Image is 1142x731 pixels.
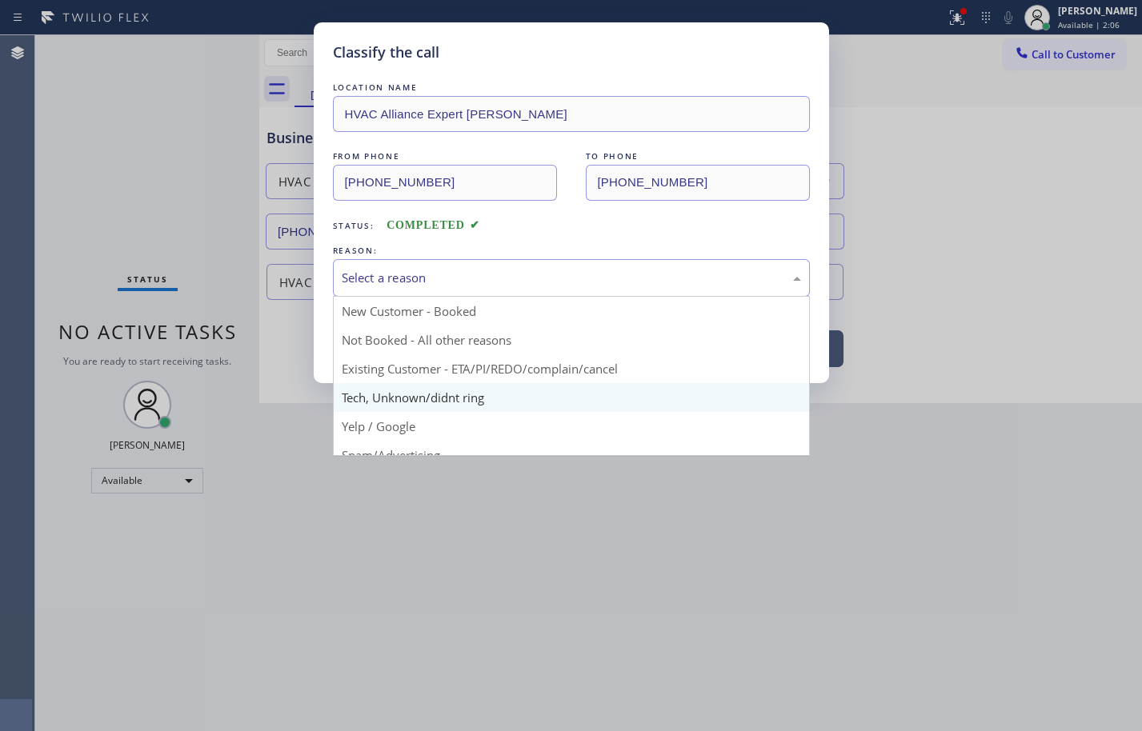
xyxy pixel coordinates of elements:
[342,269,801,287] div: Select a reason
[333,79,810,96] div: LOCATION NAME
[334,354,809,383] div: Existing Customer - ETA/PI/REDO/complain/cancel
[586,165,810,201] input: To phone
[333,220,375,231] span: Status:
[334,326,809,354] div: Not Booked - All other reasons
[334,441,809,469] div: Spam/Advertising
[333,148,557,165] div: FROM PHONE
[334,412,809,441] div: Yelp / Google
[387,219,479,231] span: COMPLETED
[586,148,810,165] div: TO PHONE
[334,383,809,412] div: Tech, Unknown/didnt ring
[333,165,557,201] input: From phone
[333,242,810,259] div: REASON:
[334,297,809,326] div: New Customer - Booked
[333,42,439,63] h5: Classify the call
